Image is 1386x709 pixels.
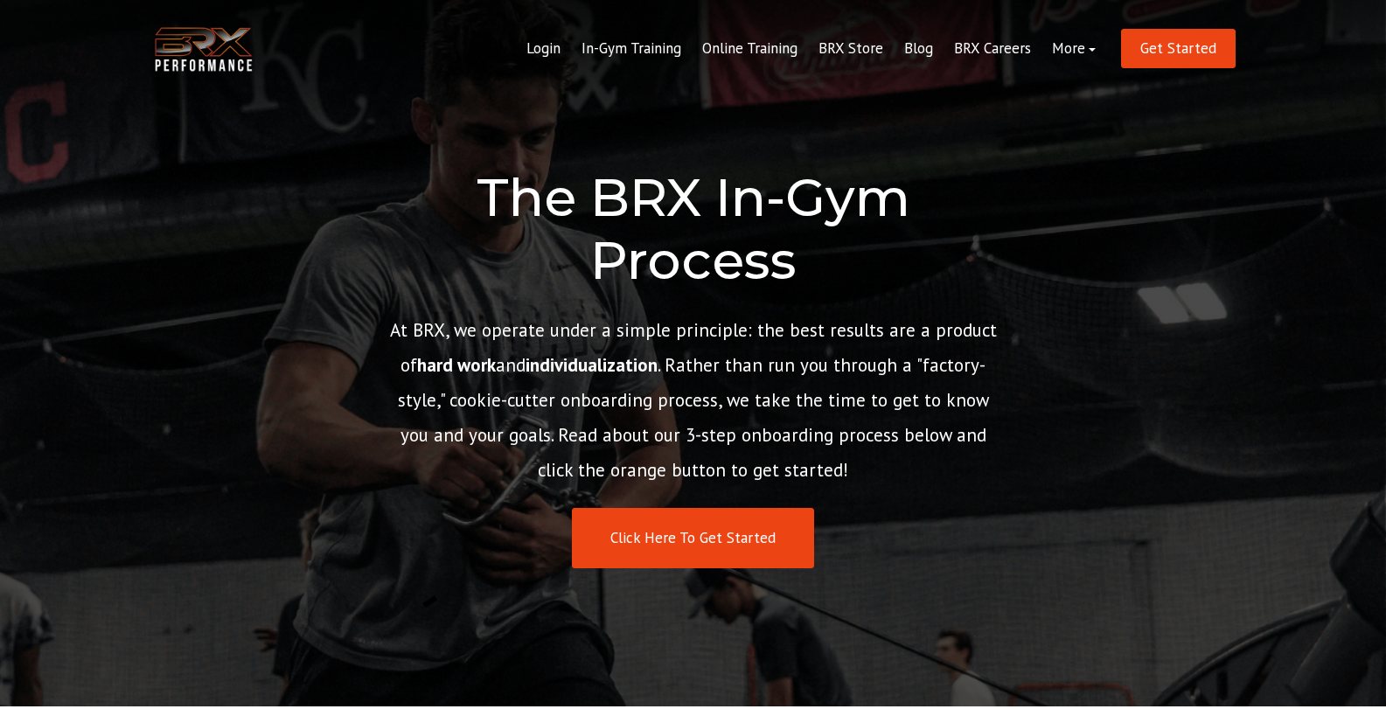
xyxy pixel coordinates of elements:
[1121,29,1236,68] a: Get Started
[151,23,256,76] img: BRX Transparent Logo-2
[526,353,658,377] strong: individualization
[516,28,1106,70] div: Navigation Menu
[894,28,944,70] a: Blog
[571,28,692,70] a: In-Gym Training
[808,28,894,70] a: BRX Store
[944,28,1041,70] a: BRX Careers
[572,508,814,568] a: Click Here To Get Started
[477,165,910,292] span: The BRX In-Gym Process
[692,28,808,70] a: Online Training
[417,353,496,377] strong: hard work
[1041,28,1106,70] a: More
[390,318,997,482] span: At BRX, we operate under a simple principle: the best results are a product of and . Rather than ...
[516,28,571,70] a: Login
